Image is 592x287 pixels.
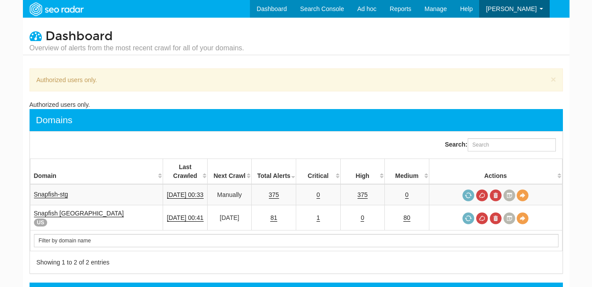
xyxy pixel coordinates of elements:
a: [DATE] 00:33 [167,191,204,199]
button: × [551,75,556,84]
th: High: activate to sort column descending [340,159,385,185]
span: Ad hoc [357,5,376,12]
span: [PERSON_NAME] [486,5,536,12]
span: Help [460,5,473,12]
th: Medium: activate to sort column descending [385,159,429,185]
span: Dashboard [45,29,113,44]
a: 80 [403,214,410,222]
a: 375 [357,191,368,199]
a: View Domain Overview [517,189,529,201]
a: 0 [405,191,409,199]
a: Snapfish-stg [34,191,68,198]
a: Snapfish [GEOGRAPHIC_DATA] [34,210,124,217]
a: Request a crawl [462,212,474,224]
th: Domain: activate to sort column ascending [30,159,163,185]
input: Search: [468,138,556,151]
a: Delete most recent audit [490,189,502,201]
th: Last Crawled: activate to sort column descending [163,159,208,185]
div: Authorized users only. [30,100,563,109]
label: Search: [445,138,555,151]
span: Search Console [300,5,344,12]
a: 375 [269,191,279,199]
div: Domains [36,113,73,127]
a: View Domain Overview [517,212,529,224]
small: Overview of alerts from the most recent crawl for all of your domains. [30,43,244,53]
th: Total Alerts: activate to sort column ascending [252,159,296,185]
a: Cancel in-progress audit [476,189,488,201]
div: Showing 1 to 2 of 2 entries [37,258,285,267]
i:  [30,30,42,42]
a: Crawl History [503,212,515,224]
th: Actions: activate to sort column ascending [429,159,562,185]
a: 0 [361,214,364,222]
span: Manage [424,5,447,12]
span: Request a crawl [462,189,474,201]
td: [DATE] [207,205,252,230]
span: Reports [390,5,411,12]
a: Cancel in-progress audit [476,212,488,224]
img: SEORadar [26,1,87,17]
a: 1 [316,214,320,222]
th: Next Crawl: activate to sort column descending [207,159,252,185]
a: 81 [270,214,277,222]
a: [DATE] 00:41 [167,214,204,222]
span: US [34,219,48,227]
div: Authorized users only. [30,68,563,91]
th: Critical: activate to sort column descending [296,159,340,185]
a: Crawl History [503,189,515,201]
a: 0 [316,191,320,199]
td: Manually [207,184,252,205]
a: Delete most recent audit [490,212,502,224]
input: Search [34,234,558,247]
